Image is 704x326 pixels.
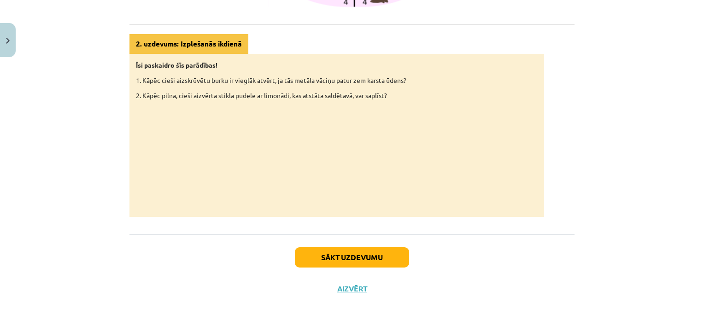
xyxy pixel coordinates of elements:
[136,76,538,85] p: 1. Kāpēc cieši aizskrūvētu burku ir vieglāk atvērt, ja tās metāla vāciņu patur zem karsta ūdens?
[295,247,409,268] button: Sākt uzdevumu
[136,61,217,69] strong: Īsi paskaidro šīs parādības!
[136,39,242,48] strong: 2. uzdevums: Izplešanās ikdienā
[334,284,370,293] button: Aizvērt
[136,91,538,100] p: 2. Kāpēc pilna, cieši aizvērta stikla pudele ar limonādi, kas atstāta saldētavā, var saplīst?
[136,106,538,203] iframe: 2. uzdevums
[6,38,10,44] img: icon-close-lesson-0947bae3869378f0d4975bcd49f059093ad1ed9edebbc8119c70593378902aed.svg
